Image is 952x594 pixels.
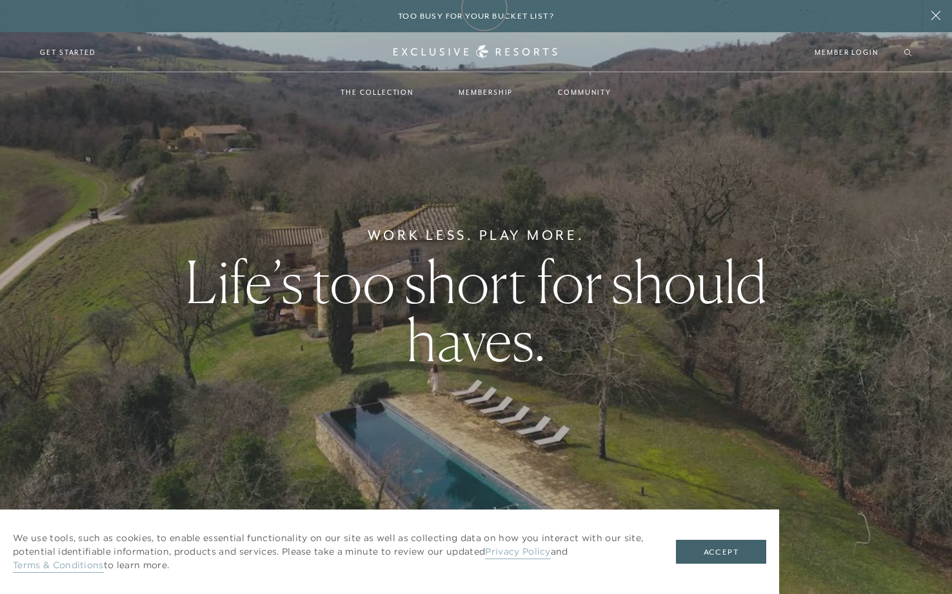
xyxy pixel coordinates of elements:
[815,46,878,58] a: Member Login
[676,540,766,564] button: Accept
[446,74,526,111] a: Membership
[368,225,585,246] h6: Work Less. Play More.
[545,74,624,111] a: Community
[398,10,554,23] h6: Too busy for your bucket list?
[13,559,104,573] a: Terms & Conditions
[485,546,550,559] a: Privacy Policy
[166,253,786,369] h1: Life’s too short for should haves.
[40,46,96,58] a: Get Started
[328,74,426,111] a: The Collection
[13,531,650,572] p: We use tools, such as cookies, to enable essential functionality on our site as well as collectin...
